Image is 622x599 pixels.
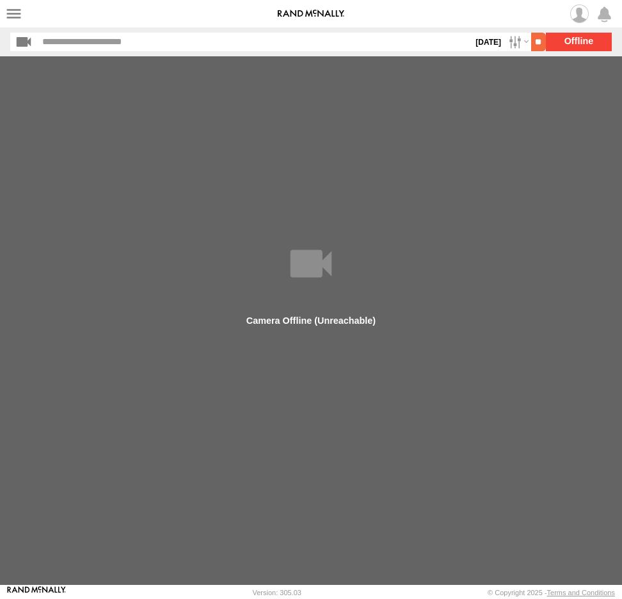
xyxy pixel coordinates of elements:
a: Visit our Website [7,586,66,599]
a: Terms and Conditions [547,589,615,596]
label: [DATE] [474,33,504,51]
label: Search Filter Options [504,33,531,51]
div: © Copyright 2025 - [488,589,615,596]
div: Version: 305.03 [253,589,301,596]
img: rand-logo.svg [278,10,344,19]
